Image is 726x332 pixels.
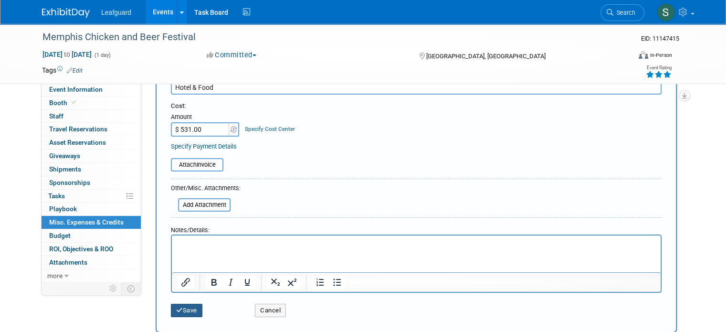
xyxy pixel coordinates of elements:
a: Specify Payment Details [171,143,237,150]
img: ExhibitDay [42,8,90,18]
a: Event Information [42,83,141,96]
iframe: Rich Text Area [172,236,661,272]
a: more [42,269,141,282]
span: Shipments [49,165,81,173]
td: Toggle Event Tabs [122,282,141,295]
span: Sponsorships [49,179,90,186]
span: [GEOGRAPHIC_DATA], [GEOGRAPHIC_DATA] [426,53,546,60]
img: Stephanie Luke [657,3,675,21]
button: Underline [239,276,255,289]
button: Numbered list [312,276,328,289]
a: Specify Cost Center [245,126,295,132]
button: Cancel [255,304,286,317]
span: Event ID: 11147415 [641,35,679,42]
span: Travel Reservations [49,125,107,133]
span: more [47,272,63,279]
a: ROI, Objectives & ROO [42,243,141,256]
div: In-Person [650,52,672,59]
a: Staff [42,110,141,123]
td: Tags [42,65,83,75]
td: Personalize Event Tab Strip [105,282,122,295]
a: Booth [42,96,141,109]
a: Search [600,4,644,21]
span: Event Information [49,86,103,93]
div: Notes/Details: [171,222,662,235]
div: Amount [171,113,240,122]
a: Edit [67,67,83,74]
span: Search [613,9,635,16]
span: Attachments [49,258,87,266]
span: [DATE] [DATE] [42,50,92,59]
img: Format-Inperson.png [639,51,648,59]
a: Playbook [42,203,141,215]
a: Travel Reservations [42,123,141,136]
a: Sponsorships [42,176,141,189]
button: Bullet list [329,276,345,289]
div: Event Format [579,50,672,64]
a: Shipments [42,163,141,176]
span: Playbook [49,205,77,213]
span: to [63,51,72,58]
button: Superscript [284,276,300,289]
span: Misc. Expenses & Credits [49,218,124,226]
button: Committed [203,50,260,60]
a: Attachments [42,256,141,269]
span: Giveaways [49,152,80,160]
span: (1 day) [94,52,111,58]
a: Asset Reservations [42,136,141,149]
div: Other/Misc. Attachments: [171,184,241,195]
button: Bold [206,276,222,289]
span: Booth [49,99,78,107]
span: Asset Reservations [49,139,106,146]
span: ROI, Objectives & ROO [49,245,113,253]
span: Budget [49,232,71,239]
a: Misc. Expenses & Credits [42,216,141,229]
div: Event Rating [646,65,672,70]
div: Cost: [171,102,662,111]
a: Budget [42,229,141,242]
a: Giveaways [42,150,141,162]
a: Tasks [42,190,141,203]
i: Booth reservation complete [72,100,76,105]
button: Save [171,304,202,317]
span: Tasks [48,192,65,200]
button: Subscript [267,276,284,289]
button: Italic [222,276,239,289]
div: Memphis Chicken and Beer Festival [39,29,619,46]
span: Staff [49,112,63,120]
button: Insert/edit link [178,276,194,289]
span: Leafguard [101,9,131,16]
